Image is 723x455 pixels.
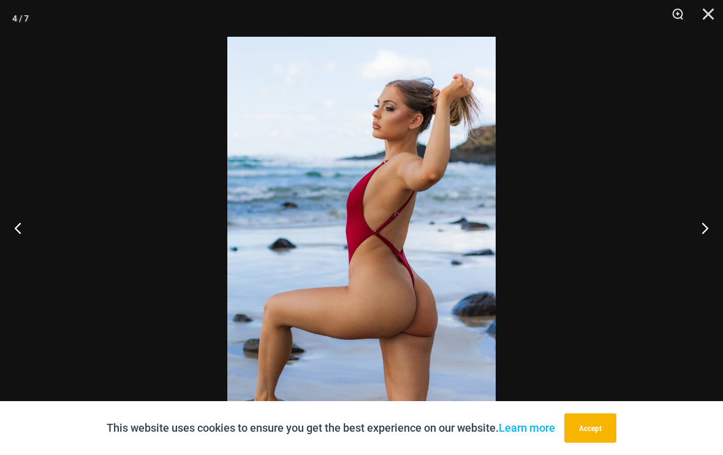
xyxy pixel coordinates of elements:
[227,37,496,438] img: Thunder Burnt Red 8931 One piece 12
[499,421,555,434] a: Learn more
[107,419,555,437] p: This website uses cookies to ensure you get the best experience on our website.
[677,197,723,258] button: Next
[12,9,29,28] div: 4 / 7
[564,413,616,443] button: Accept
